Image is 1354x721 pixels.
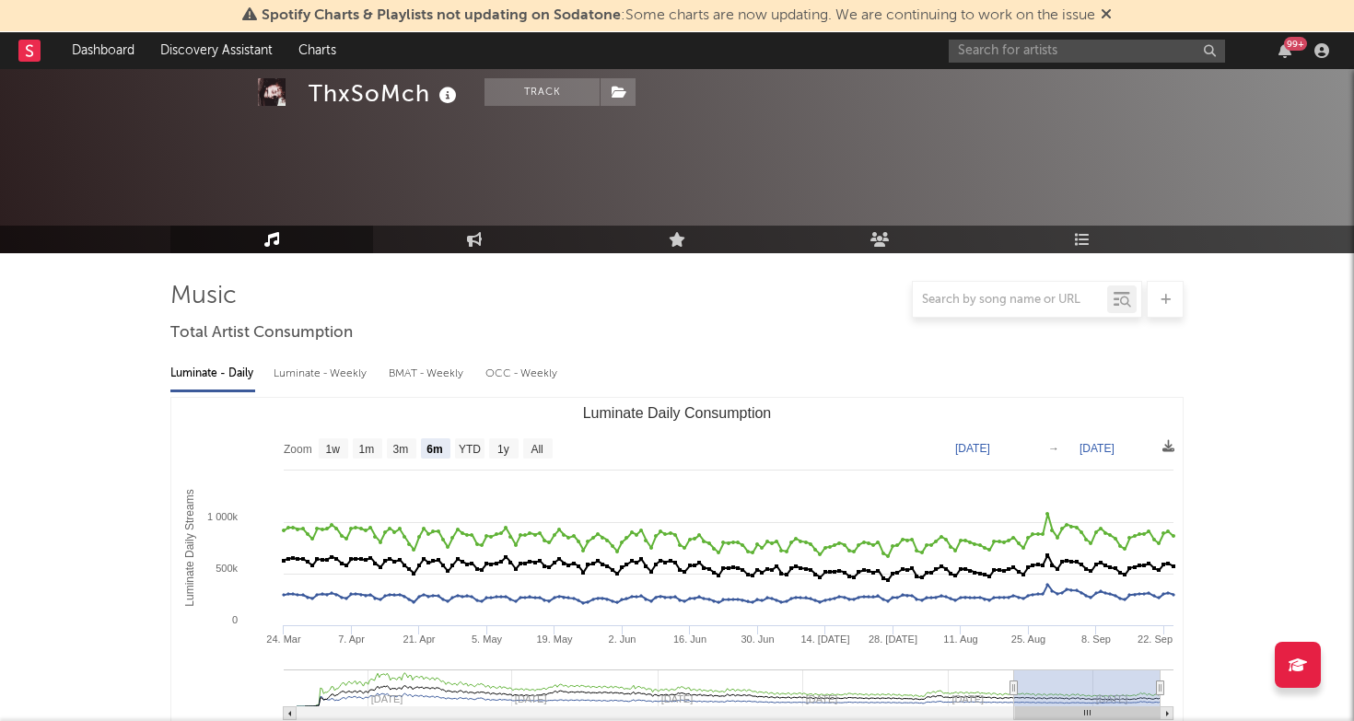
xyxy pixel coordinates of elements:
text: 1w [326,443,341,456]
text: YTD [459,443,481,456]
text: [DATE] [955,442,990,455]
a: Discovery Assistant [147,32,286,69]
text: 8. Sep [1081,634,1111,645]
text: 2. Jun [609,634,636,645]
text: → [1048,442,1059,455]
div: OCC - Weekly [485,358,559,390]
text: 21. Apr [403,634,436,645]
text: 5. May [472,634,503,645]
text: 16. Jun [673,634,706,645]
text: 1m [359,443,375,456]
text: 11. Aug [943,634,977,645]
input: Search by song name or URL [913,293,1107,308]
div: ThxSoMch [309,78,461,109]
text: 1y [497,443,509,456]
div: 99 + [1284,37,1307,51]
text: 3m [393,443,409,456]
div: Luminate - Weekly [274,358,370,390]
text: 0 [232,614,238,625]
text: 7. Apr [338,634,365,645]
a: Charts [286,32,349,69]
text: All [531,443,543,456]
button: 99+ [1278,43,1291,58]
span: Spotify Charts & Playlists not updating on Sodatone [262,8,621,23]
text: 14. [DATE] [801,634,850,645]
text: 22. Sep [1138,634,1173,645]
text: 6m [426,443,442,456]
span: : Some charts are now updating. We are continuing to work on the issue [262,8,1095,23]
text: 30. Jun [741,634,774,645]
div: BMAT - Weekly [389,358,467,390]
button: Track [484,78,600,106]
text: 500k [216,563,238,574]
text: 28. [DATE] [869,634,917,645]
text: 24. Mar [266,634,301,645]
text: 19. May [536,634,573,645]
text: 1 000k [207,511,239,522]
text: Zoom [284,443,312,456]
input: Search for artists [949,40,1225,63]
text: Luminate Daily Consumption [583,405,772,421]
text: 25. Aug [1011,634,1045,645]
div: Luminate - Daily [170,358,255,390]
text: [DATE] [1080,442,1115,455]
span: Total Artist Consumption [170,322,353,344]
a: Dashboard [59,32,147,69]
span: Dismiss [1101,8,1112,23]
text: Luminate Daily Streams [183,489,196,606]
